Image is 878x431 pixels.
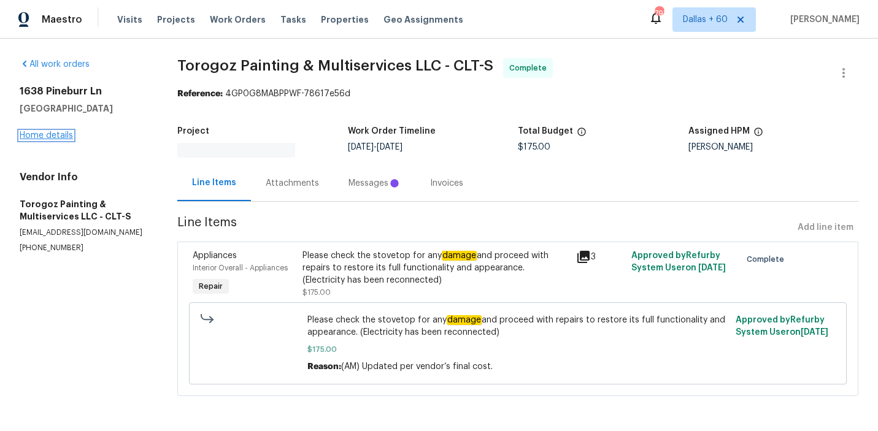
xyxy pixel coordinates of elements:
div: [PERSON_NAME] [688,143,859,151]
span: Interior Overall - Appliances [193,264,288,272]
span: Please check the stovetop for any and proceed with repairs to restore its full functionality and ... [307,314,728,338]
h4: Vendor Info [20,171,148,183]
span: The hpm assigned to this work order. [753,127,763,143]
p: [EMAIL_ADDRESS][DOMAIN_NAME] [20,227,148,238]
em: damage [442,251,477,261]
span: [PERSON_NAME] [785,13,860,26]
a: Home details [20,131,73,140]
h5: Torogoz Painting & Multiservices LLC - CLT-S [20,198,148,223]
span: Visits [117,13,142,26]
span: $175.00 [302,289,331,296]
span: Repair [194,280,228,292]
h5: Project [177,127,209,135]
h5: [GEOGRAPHIC_DATA] [20,102,148,115]
span: Approved by Refurby System User on [631,251,726,272]
p: [PHONE_NUMBER] [20,243,148,253]
div: 3 [576,250,623,264]
div: Please check the stovetop for any and proceed with repairs to restore its full functionality and ... [302,250,569,286]
span: Properties [321,13,369,26]
span: Appliances [193,251,237,260]
h5: Work Order Timeline [348,127,436,135]
span: [DATE] [348,143,374,151]
div: Attachments [266,177,319,189]
span: [DATE] [698,264,726,272]
span: Maestro [42,13,82,26]
span: [DATE] [377,143,402,151]
em: damage [447,315,482,325]
span: (AM) Updated per vendor’s final cost. [341,362,493,371]
span: $175.00 [518,143,550,151]
div: Line Items [192,177,236,189]
span: - [348,143,402,151]
span: Torogoz Painting & Multiservices LLC - CLT-S [177,58,493,73]
h2: 1638 Pineburr Ln [20,85,148,97]
div: Messages [349,177,401,189]
a: All work orders [20,60,90,69]
div: 4GP0G8MABPPWF-78617e56d [177,88,858,100]
div: Invoices [430,177,463,189]
span: Complete [747,253,789,265]
span: Work Orders [210,13,266,26]
span: Tasks [280,15,306,24]
span: Line Items [177,216,793,239]
h5: Assigned HPM [688,127,750,135]
span: Approved by Refurby System User on [736,316,828,337]
span: $175.00 [307,343,728,356]
div: 793 [655,7,663,20]
span: The total cost of line items that have been proposed by Opendoor. This sum includes line items th... [577,127,587,143]
span: Reason: [307,362,341,371]
span: Dallas + 60 [683,13,728,26]
span: Geo Assignments [383,13,463,26]
span: Complete [509,62,552,74]
span: [DATE] [801,328,828,337]
b: Reference: [177,90,223,98]
h5: Total Budget [518,127,573,135]
span: Projects [157,13,195,26]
